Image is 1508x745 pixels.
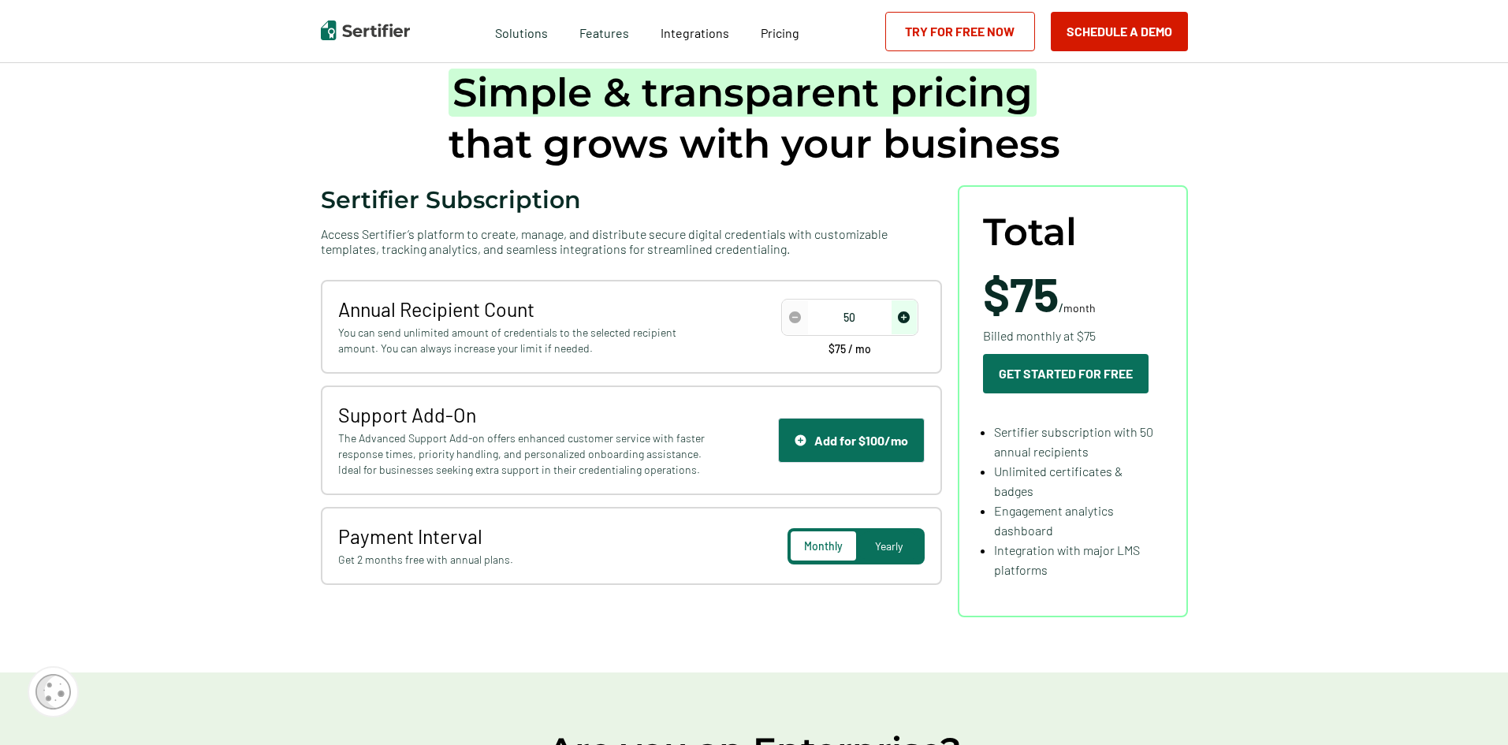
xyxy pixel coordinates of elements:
img: Increase Icon [898,311,910,323]
span: Sertifier subscription with 50 annual recipients [994,424,1153,459]
a: Integrations [661,21,729,41]
span: Access Sertifier’s platform to create, manage, and distribute secure digital credentials with cus... [321,226,942,256]
span: month [1063,301,1096,315]
span: The Advanced Support Add-on offers enhanced customer service with faster response times, priority... [338,430,709,478]
span: Unlimited certificates & badges [994,464,1123,498]
span: increase number [892,300,917,334]
span: Annual Recipient Count [338,297,709,321]
span: Features [579,21,629,41]
span: Integrations [661,25,729,40]
span: Get 2 months free with annual plans. [338,552,709,568]
img: Support Icon [795,434,806,446]
span: Engagement analytics dashboard [994,503,1114,538]
iframe: Chat Widget [1429,669,1508,745]
span: Payment Interval [338,524,709,548]
button: Support IconAdd for $100/mo [778,418,925,463]
span: Billed monthly at $75 [983,326,1096,345]
img: Sertifier | Digital Credentialing Platform [321,20,410,40]
span: Pricing [761,25,799,40]
span: Support Add-On [338,403,709,427]
span: You can send unlimited amount of credentials to the selected recipient amount. You can always inc... [338,325,709,356]
a: Try for Free Now [885,12,1035,51]
a: Pricing [761,21,799,41]
img: Cookie Popup Icon [35,674,71,710]
span: Sertifier Subscription [321,185,581,214]
span: Solutions [495,21,548,41]
h1: that grows with your business [449,67,1060,169]
span: Monthly [804,539,843,553]
span: / [983,270,1096,317]
button: Get Started For Free [983,354,1149,393]
img: Decrease Icon [789,311,801,323]
div: Add for $100/mo [795,433,908,448]
span: $75 / mo [828,344,871,355]
span: Integration with major LMS platforms [994,542,1140,577]
button: Schedule a Demo [1051,12,1188,51]
span: Total [983,210,1077,254]
span: $75 [983,265,1059,322]
span: decrease number [783,300,808,334]
span: Simple & transparent pricing [449,69,1037,117]
span: Yearly [875,539,903,553]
